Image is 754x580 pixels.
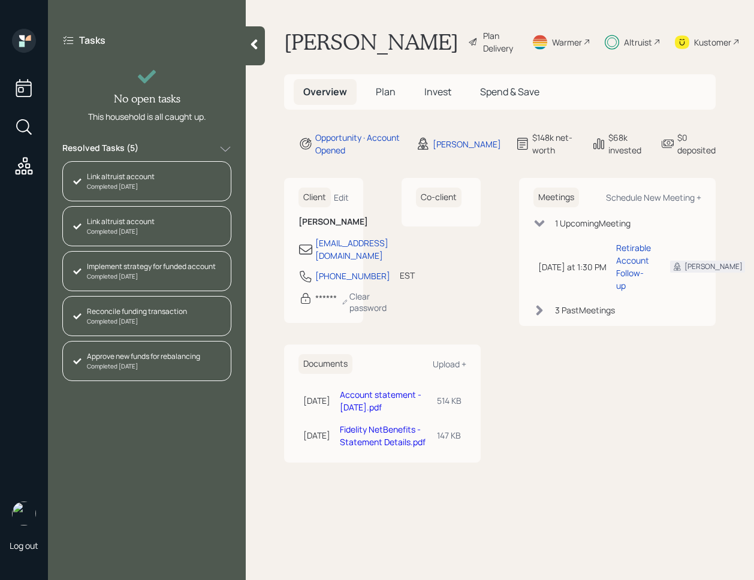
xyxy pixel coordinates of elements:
[483,29,517,55] div: Plan Delivery
[87,351,200,362] div: Approve new funds for rebalancing
[616,241,651,292] div: Retirable Account Follow-up
[298,188,331,207] h6: Client
[480,85,539,98] span: Spend & Save
[87,306,187,317] div: Reconcile funding transaction
[298,354,352,374] h6: Documents
[87,261,216,272] div: Implement strategy for funded account
[424,85,451,98] span: Invest
[79,34,105,47] label: Tasks
[10,540,38,551] div: Log out
[303,394,330,407] div: [DATE]
[87,227,155,236] div: Completed [DATE]
[340,424,426,448] a: Fidelity NetBenefits - Statement Details.pdf
[303,85,347,98] span: Overview
[677,131,716,156] div: $0 deposited
[315,237,388,262] div: [EMAIL_ADDRESS][DOMAIN_NAME]
[376,85,396,98] span: Plan
[114,92,180,105] h4: No open tasks
[87,272,216,281] div: Completed [DATE]
[87,182,155,191] div: Completed [DATE]
[552,36,582,49] div: Warmer
[298,217,349,227] h6: [PERSON_NAME]
[684,261,743,272] div: [PERSON_NAME]
[303,429,330,442] div: [DATE]
[694,36,731,49] div: Kustomer
[62,142,138,156] label: Resolved Tasks ( 5 )
[400,269,415,282] div: EST
[437,394,462,407] div: 514 KB
[87,362,200,371] div: Completed [DATE]
[433,358,466,370] div: Upload +
[87,216,155,227] div: Link altruist account
[608,131,646,156] div: $68k invested
[88,110,206,123] div: This household is all caught up.
[315,270,390,282] div: [PHONE_NUMBER]
[433,138,501,150] div: [PERSON_NAME]
[606,192,701,203] div: Schedule New Meeting +
[533,188,579,207] h6: Meetings
[87,171,155,182] div: Link altruist account
[342,291,390,313] div: Clear password
[284,29,459,55] h1: [PERSON_NAME]
[538,261,607,273] div: [DATE] at 1:30 PM
[532,131,577,156] div: $148k net-worth
[315,131,402,156] div: Opportunity · Account Opened
[340,389,421,413] a: Account statement - [DATE].pdf
[624,36,652,49] div: Altruist
[555,304,615,316] div: 3 Past Meeting s
[12,502,36,525] img: retirable_logo.png
[416,188,462,207] h6: Co-client
[437,429,462,442] div: 147 KB
[555,217,631,229] div: 1 Upcoming Meeting
[334,192,349,203] div: Edit
[87,317,187,326] div: Completed [DATE]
